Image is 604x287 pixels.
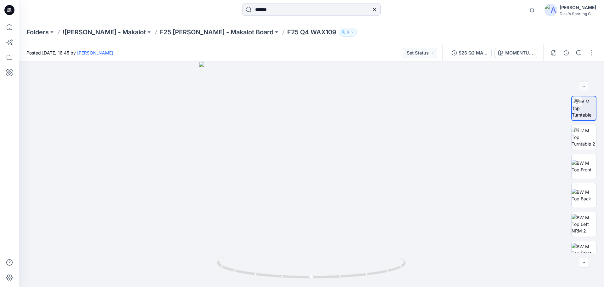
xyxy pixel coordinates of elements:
a: ![PERSON_NAME] - Makalot [63,28,146,37]
img: avatar [545,4,557,16]
img: BW M Top Turntable [572,98,596,118]
div: [PERSON_NAME] [560,4,596,11]
a: [PERSON_NAME] [77,50,113,55]
p: F25 Q4 WAX109 [287,28,336,37]
a: F25 [PERSON_NAME] - Makalot Board [160,28,273,37]
button: Details [561,48,571,58]
a: Folders [26,28,49,37]
img: BW M Top Back [572,189,596,202]
img: BW M Top Front Chest [572,243,596,263]
img: BW M Top Left NRM 2 [572,214,596,234]
p: 6 [347,29,349,36]
div: S26 Q2 MAX70 CRS1_250930 [459,49,488,56]
img: BW M Top Turntable 2 [572,127,596,147]
button: MOMENTUM STRIPE_PURE WHITE-SKYWAY_V1 [494,48,538,58]
button: 6 [339,28,357,37]
div: MOMENTUM STRIPE_PURE WHITE-SKYWAY_V1 [505,49,534,56]
img: BW M Top Front [572,160,596,173]
button: S26 Q2 MAX70 CRS1_250930 [448,48,492,58]
span: Posted [DATE] 16:45 by [26,49,113,56]
div: Dick's Sporting G... [560,11,596,16]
